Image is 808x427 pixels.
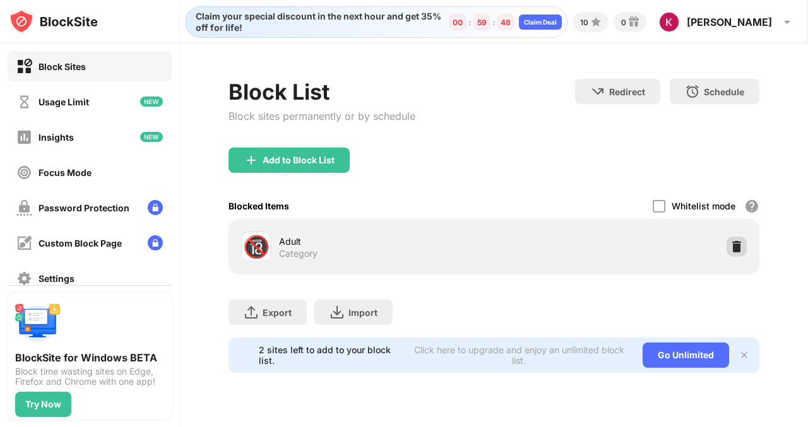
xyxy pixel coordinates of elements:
[16,59,32,74] img: block-on.svg
[229,201,289,211] div: Blocked Items
[148,200,163,215] img: lock-menu.svg
[39,202,129,213] div: Password Protection
[501,18,511,27] div: 48
[279,248,318,259] div: Category
[263,155,335,165] div: Add to Block List
[15,351,164,364] div: BlockSite for Windows BETA
[621,18,626,27] div: 0
[15,301,61,346] img: push-desktop.svg
[39,167,92,178] div: Focus Mode
[672,201,735,211] div: Whitelist mode
[25,399,61,409] div: Try Now
[16,129,32,145] img: insights-off.svg
[140,132,163,142] img: new-icon.svg
[263,307,292,318] div: Export
[609,86,645,97] div: Redirect
[229,79,415,105] div: Block List
[39,273,74,284] div: Settings
[243,234,270,260] div: 🔞
[229,110,415,122] div: Block sites permanently or by schedule
[16,200,32,216] img: password-protection-off.svg
[16,271,32,286] img: settings-off.svg
[410,344,627,366] div: Click here to upgrade and enjoy an unlimited block list.
[16,165,32,180] img: focus-off.svg
[348,307,377,318] div: Import
[140,97,163,107] img: new-icon.svg
[580,18,588,27] div: 10
[39,132,74,143] div: Insights
[9,9,98,34] img: logo-blocksite.svg
[687,16,772,28] div: [PERSON_NAME]
[259,344,403,366] div: 2 sites left to add to your block list.
[524,18,557,26] div: Claim Deal
[477,18,487,27] div: 59
[739,350,749,360] img: x-button.svg
[453,18,463,27] div: 00
[626,15,641,30] img: reward-small.svg
[15,366,164,387] div: Block time wasting sites on Edge, Firefox and Chrome with one app!
[16,94,32,110] img: time-usage-off.svg
[466,15,473,30] div: :
[16,235,32,251] img: customize-block-page-off.svg
[39,238,122,249] div: Custom Block Page
[490,15,497,30] div: :
[704,86,744,97] div: Schedule
[659,12,679,32] img: ACg8ocJC5av_fU8dHp_Eg0Cni1mx0yzilkCZHmOT0UAq6k0U1B4ktQ=s96-c
[588,15,603,30] img: points-small.svg
[188,11,442,33] div: Claim your special discount in the next hour and get 35% off for life!
[148,235,163,250] img: lock-menu.svg
[643,342,729,368] div: Go Unlimited
[39,61,86,72] div: Block Sites
[39,97,89,107] div: Usage Limit
[279,235,494,248] div: Adult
